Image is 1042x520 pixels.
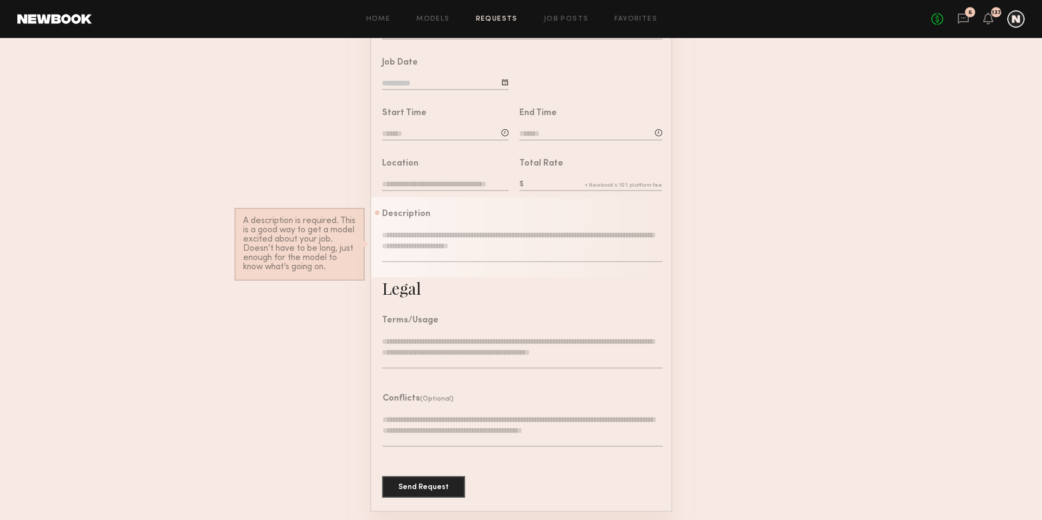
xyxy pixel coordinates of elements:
header: Conflicts [383,395,454,403]
div: Start Time [382,109,427,118]
div: Total Rate [519,160,563,168]
a: Home [366,16,391,23]
a: Requests [476,16,518,23]
a: Job Posts [544,16,589,23]
a: 6 [957,12,969,26]
div: End Time [519,109,557,118]
a: Models [416,16,449,23]
div: Job Date [382,59,418,67]
div: Legal [382,277,421,299]
div: A description is required. This is a good way to get a model excited about your job. Doesn’t have... [243,217,356,272]
div: 137 [992,10,1001,16]
div: Location [382,160,418,168]
a: Favorites [614,16,657,23]
span: (Optional) [420,396,454,402]
button: Send Request [382,476,465,498]
div: Description [382,210,430,219]
div: 6 [968,10,972,16]
div: Terms/Usage [382,316,439,325]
